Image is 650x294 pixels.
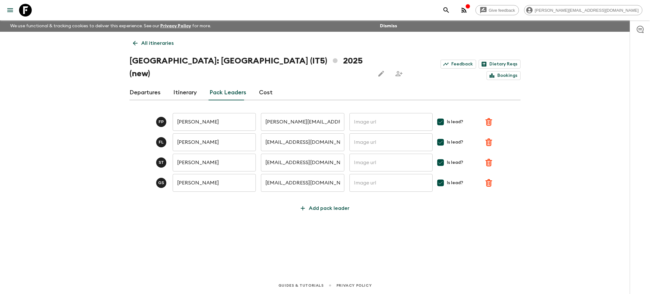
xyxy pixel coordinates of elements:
[173,113,256,131] input: Pack leader's full name
[475,5,519,15] a: Give feedback
[531,8,642,13] span: [PERSON_NAME][EMAIL_ADDRESS][DOMAIN_NAME]
[485,8,519,13] span: Give feedback
[159,140,164,145] p: F L
[141,39,174,47] p: All itineraries
[261,133,344,151] input: Pack leader's email address
[4,4,17,17] button: menu
[295,202,355,215] button: Add pack leader
[259,85,273,100] a: Cost
[159,119,164,124] p: F P
[349,133,433,151] input: Image url
[173,154,256,171] input: Pack leader's full name
[129,55,370,80] h1: [GEOGRAPHIC_DATA]: [GEOGRAPHIC_DATA] (IT5) 2025 (new)
[447,159,463,166] span: Is lead?
[447,180,463,186] span: Is lead?
[278,282,324,289] a: Guides & Tutorials
[158,180,164,185] p: G S
[159,160,164,165] p: S T
[173,174,256,192] input: Pack leader's full name
[261,113,344,131] input: Pack leader's email address
[447,119,463,125] span: Is lead?
[336,282,372,289] a: Privacy Policy
[487,71,521,80] a: Bookings
[160,24,191,28] a: Privacy Policy
[173,85,197,100] a: Itinerary
[447,139,463,145] span: Is lead?
[129,85,161,100] a: Departures
[441,60,476,69] a: Feedback
[129,37,177,50] a: All itineraries
[349,174,433,192] input: Image url
[173,133,256,151] input: Pack leader's full name
[261,174,344,192] input: Pack leader's email address
[8,20,214,32] p: We use functional & tracking cookies to deliver this experience. See our for more.
[375,67,388,80] button: Edit this itinerary
[378,22,399,30] button: Dismiss
[440,4,453,17] button: search adventures
[261,154,344,171] input: Pack leader's email address
[393,67,405,80] span: Share this itinerary
[479,60,521,69] a: Dietary Reqs
[349,113,433,131] input: Image url
[309,204,349,212] p: Add pack leader
[349,154,433,171] input: Image url
[524,5,642,15] div: [PERSON_NAME][EMAIL_ADDRESS][DOMAIN_NAME]
[209,85,246,100] a: Pack Leaders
